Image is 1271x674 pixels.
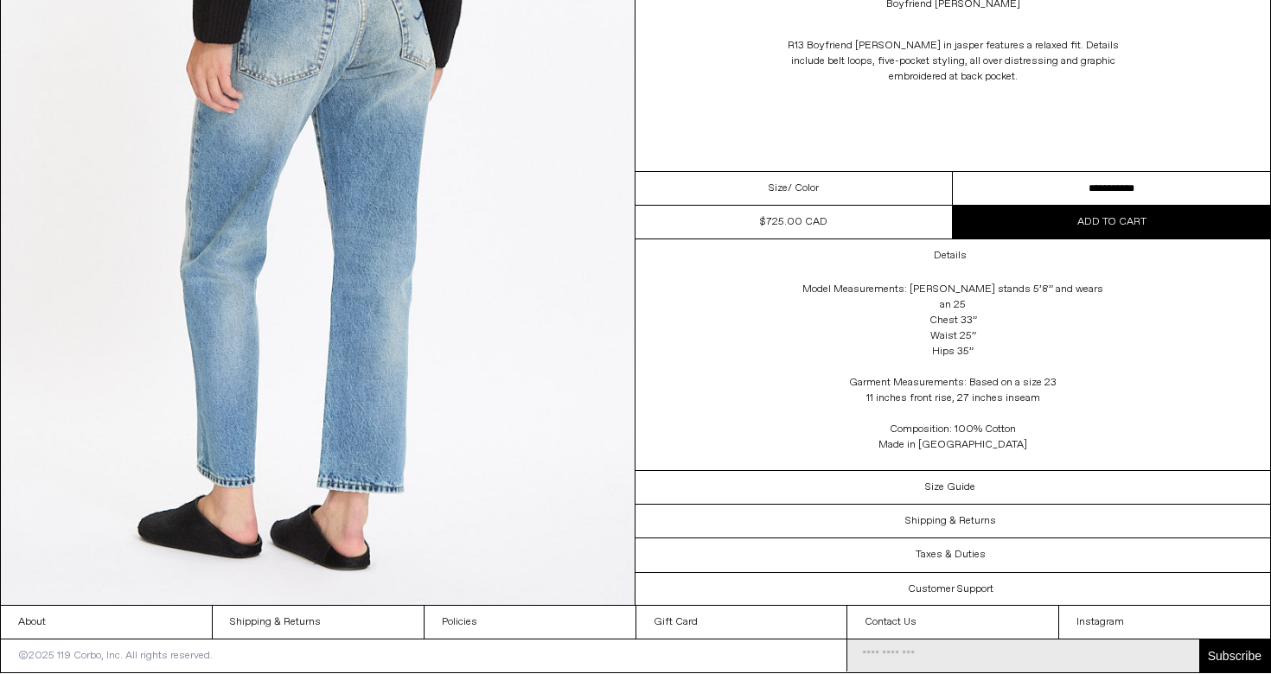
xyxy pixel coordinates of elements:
a: Shipping & Returns [213,606,424,639]
a: Gift Card [636,606,847,639]
button: Add to cart [953,206,1270,238]
h3: Details [934,250,967,262]
span: / Color [788,181,819,196]
h3: Size Guide [925,480,975,493]
div: Model Measurements: [PERSON_NAME] stands 5’8” and wears an 25 Chest 33” Waist 25” Hips 35” Garmen... [780,272,1126,469]
span: Add to cart [1077,215,1146,229]
a: About [1,606,212,639]
a: Contact Us [847,606,1058,639]
div: $725.00 CAD [760,214,827,230]
span: Size [769,181,788,196]
span: R13 Boyfriend [PERSON_NAME] in jasper features a relaxed fit. Details include belt loops, five-po... [788,39,1119,84]
h3: Taxes & Duties [916,549,986,561]
input: Email Address [847,639,1199,672]
button: Subscribe [1199,639,1270,672]
a: Policies [425,606,635,639]
h3: Shipping & Returns [905,515,996,527]
h3: Customer Support [908,582,993,595]
a: Instagram [1059,606,1270,639]
p: ©2025 119 Corbo, Inc. All rights reserved. [1,639,230,672]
